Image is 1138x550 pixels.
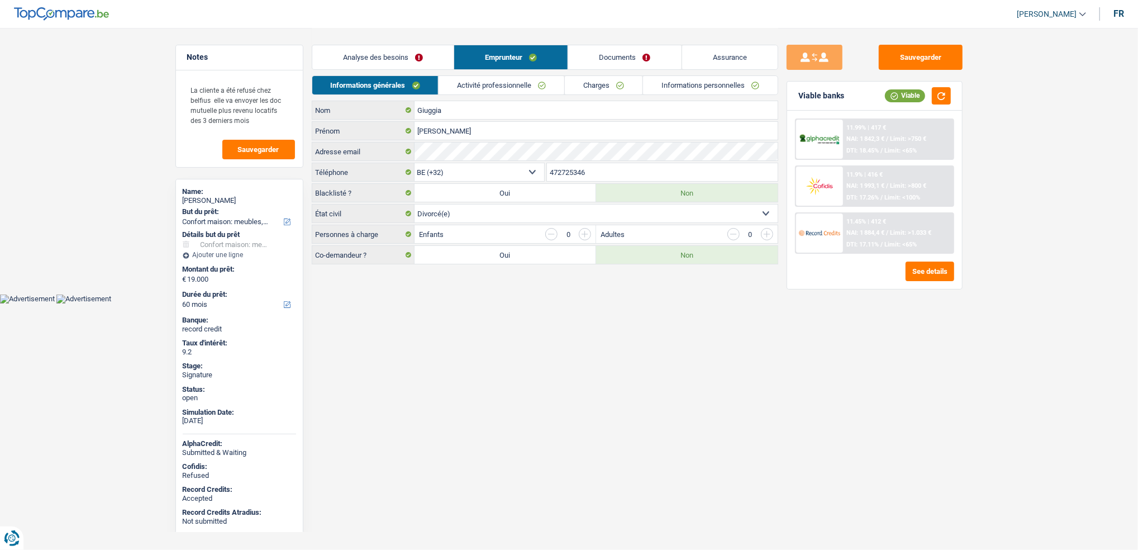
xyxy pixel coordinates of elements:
[886,135,888,143] span: /
[890,229,931,236] span: Limit: >1.033 €
[183,471,296,480] div: Refused
[183,196,296,205] div: [PERSON_NAME]
[183,265,294,274] label: Montant du prêt:
[884,147,917,154] span: Limit: <65%
[183,290,294,299] label: Durée du prêt:
[312,101,415,119] label: Nom
[183,485,296,494] div: Record Credits:
[183,339,296,348] div: Taux d'intérêt:
[565,76,642,94] a: Charges
[183,230,296,239] div: Détails but du prêt
[183,462,296,471] div: Cofidis:
[312,205,415,222] label: État civil
[183,408,296,417] div: Simulation Date:
[880,147,883,154] span: /
[238,146,279,153] span: Sauvegarder
[846,135,884,143] span: NAI: 1 842,3 €
[415,184,596,202] label: Oui
[415,246,596,264] label: Oui
[596,184,778,202] label: Non
[799,222,840,243] img: Record Credits
[1113,8,1124,19] div: fr
[846,147,879,154] span: DTI: 18.45%
[183,448,296,457] div: Submitted & Waiting
[1008,5,1086,23] a: [PERSON_NAME]
[880,241,883,248] span: /
[906,262,954,281] button: See details
[568,45,681,69] a: Documents
[183,508,296,517] div: Record Credits Atradius:
[183,393,296,402] div: open
[886,182,888,189] span: /
[183,348,296,357] div: 9.2
[183,439,296,448] div: AlphaCredit:
[643,76,778,94] a: Informations personnelles
[596,246,778,264] label: Non
[745,231,755,238] div: 0
[799,133,840,146] img: AlphaCredit
[798,91,844,101] div: Viable banks
[183,316,296,325] div: Banque:
[312,45,454,69] a: Analyse des besoins
[682,45,778,69] a: Assurance
[312,76,439,94] a: Informations générales
[439,76,564,94] a: Activité professionnelle
[547,163,778,181] input: 401020304
[884,194,920,201] span: Limit: <100%
[183,362,296,371] div: Stage:
[14,7,109,21] img: TopCompare Logo
[312,143,415,160] label: Adresse email
[846,182,884,189] span: NAI: 1 993,1 €
[183,187,296,196] div: Name:
[183,371,296,380] div: Signature
[846,194,879,201] span: DTI: 17.26%
[222,140,295,159] button: Sauvegarder
[884,241,917,248] span: Limit: <65%
[312,122,415,140] label: Prénom
[183,275,187,284] span: €
[885,89,925,102] div: Viable
[846,171,883,178] div: 11.9% | 416 €
[886,229,888,236] span: /
[846,241,879,248] span: DTI: 17.11%
[846,229,884,236] span: NAI: 1 884,4 €
[312,184,415,202] label: Blacklisté ?
[846,218,886,225] div: 11.45% | 412 €
[1017,10,1077,19] span: [PERSON_NAME]
[846,124,886,131] div: 11.99% | 417 €
[312,246,415,264] label: Co-demandeur ?
[187,53,292,62] h5: Notes
[890,182,926,189] span: Limit: >800 €
[601,231,625,238] label: Adultes
[183,207,294,216] label: But du prêt:
[56,295,111,304] img: Advertisement
[879,45,963,70] button: Sauvegarder
[183,325,296,334] div: record credit
[419,231,444,238] label: Enfants
[563,231,573,238] div: 0
[183,251,296,259] div: Ajouter une ligne
[183,494,296,503] div: Accepted
[312,163,415,181] label: Téléphone
[183,517,296,526] div: Not submitted
[799,176,840,196] img: Cofidis
[183,416,296,425] div: [DATE]
[890,135,926,143] span: Limit: >750 €
[880,194,883,201] span: /
[312,225,415,243] label: Personnes à charge
[183,385,296,394] div: Status:
[454,45,568,69] a: Emprunteur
